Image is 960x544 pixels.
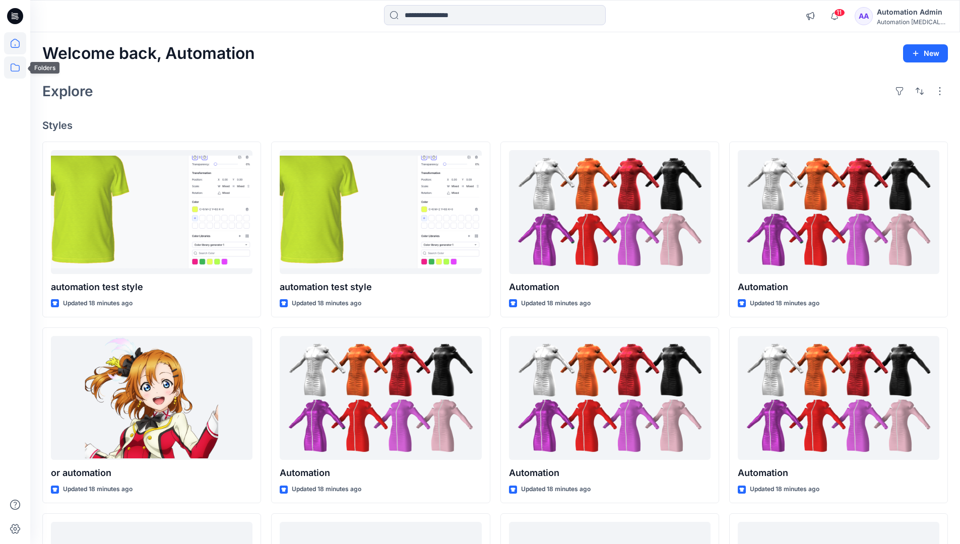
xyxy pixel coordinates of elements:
p: Automation [509,280,711,294]
p: Automation [738,466,939,480]
p: Automation [738,280,939,294]
p: Automation [509,466,711,480]
div: AA [855,7,873,25]
p: automation test style [51,280,252,294]
p: Updated 18 minutes ago [750,298,819,309]
p: Updated 18 minutes ago [63,484,133,495]
p: Updated 18 minutes ago [292,298,361,309]
p: Updated 18 minutes ago [292,484,361,495]
p: Automation [280,466,481,480]
a: or automation [51,336,252,460]
div: Automation [MEDICAL_DATA]... [877,18,947,26]
p: or automation [51,466,252,480]
p: Updated 18 minutes ago [521,298,591,309]
a: Automation [738,336,939,460]
p: automation test style [280,280,481,294]
p: Updated 18 minutes ago [63,298,133,309]
a: Automation [509,150,711,275]
span: 11 [834,9,845,17]
h2: Welcome back, Automation [42,44,255,63]
button: New [903,44,948,62]
h2: Explore [42,83,93,99]
div: Automation Admin [877,6,947,18]
a: Automation [738,150,939,275]
p: Updated 18 minutes ago [521,484,591,495]
h4: Styles [42,119,948,131]
a: automation test style [280,150,481,275]
p: Updated 18 minutes ago [750,484,819,495]
a: Automation [280,336,481,460]
a: automation test style [51,150,252,275]
a: Automation [509,336,711,460]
